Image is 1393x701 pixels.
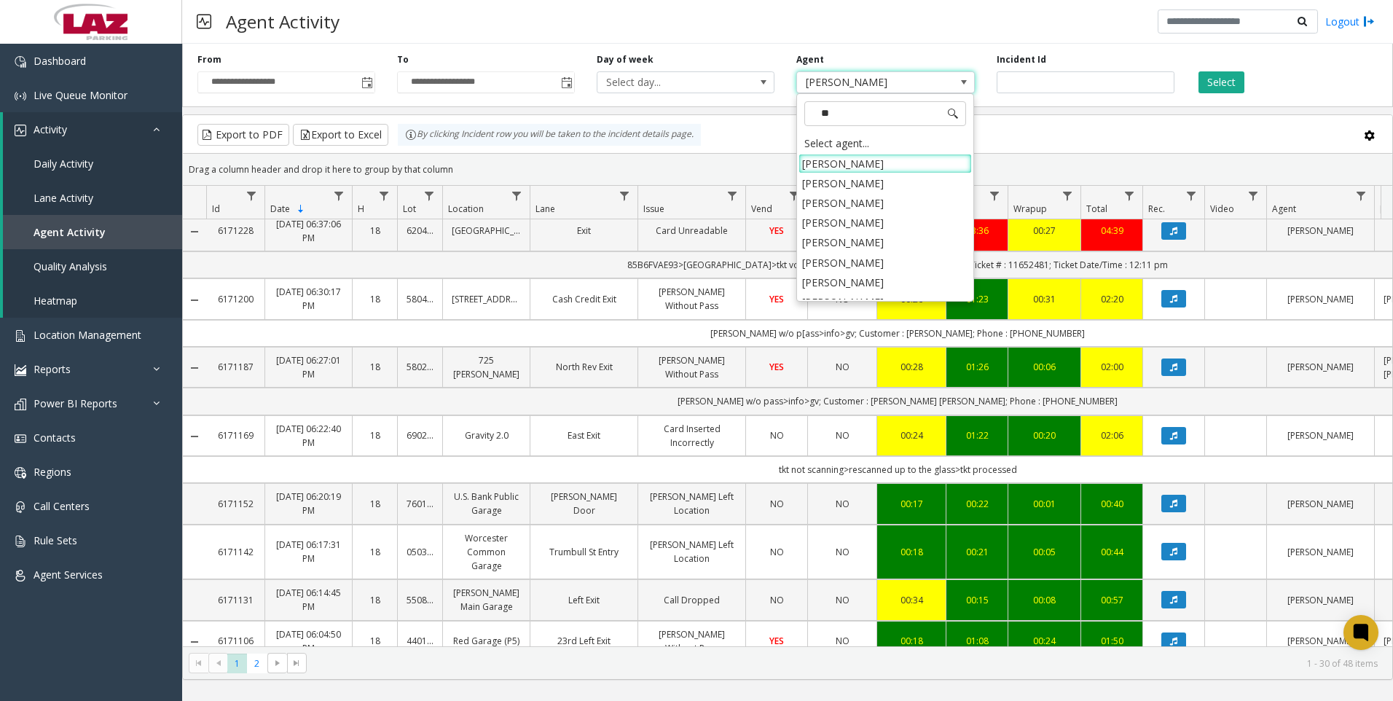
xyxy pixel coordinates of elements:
span: YES [769,293,784,305]
a: Agent Activity [3,215,182,249]
a: 00:05 [1017,545,1072,559]
span: Go to the last page [287,653,307,673]
a: North Rev Exit [539,360,629,374]
a: 02:00 [1090,360,1134,374]
img: 'icon' [15,536,26,547]
a: 00:06 [1017,360,1072,374]
a: Collapse Details [183,636,206,648]
div: 02:06 [1090,428,1134,442]
span: Issue [643,203,664,215]
a: 00:22 [955,497,999,511]
a: 00:44 [1090,545,1134,559]
a: 00:08 [1017,593,1072,607]
img: 'icon' [15,399,26,410]
a: Cash Credit Exit [539,292,629,306]
span: Call Centers [34,499,90,513]
a: 580413 [407,292,433,306]
a: Rec. Filter Menu [1182,186,1201,205]
div: 00:18 [886,634,937,648]
span: Total [1086,203,1107,215]
a: 690251 [407,428,433,442]
a: [PERSON_NAME] [1276,497,1365,511]
a: 050315 [407,545,433,559]
a: Collapse Details [183,431,206,442]
a: Worcester Common Garage [452,531,521,573]
a: Issue Filter Menu [723,186,742,205]
a: 6171142 [215,545,256,559]
kendo-pager-info: 1 - 30 of 48 items [315,657,1378,670]
a: 01:23 [955,292,999,306]
span: Go to the next page [272,657,283,669]
span: Date [270,203,290,215]
label: Day of week [597,53,654,66]
a: [PERSON_NAME] [1276,360,1365,374]
div: 02:20 [1090,292,1134,306]
a: Red Garage (P5) [452,634,521,648]
a: 00:01 [1017,497,1072,511]
a: Date Filter Menu [329,186,349,205]
a: [PERSON_NAME] [1276,224,1365,238]
a: 18 [361,292,388,306]
span: H [358,203,364,215]
span: YES [769,224,784,237]
div: 00:27 [1017,224,1072,238]
span: Live Queue Monitor [34,88,127,102]
a: [STREET_ADDRESS] [452,292,521,306]
a: 00:40 [1090,497,1134,511]
a: [PERSON_NAME] Left Location [647,490,737,517]
li: [PERSON_NAME] [798,273,972,292]
a: YES [755,292,798,306]
a: [PERSON_NAME] [1276,593,1365,607]
a: 6171187 [215,360,256,374]
a: 6171228 [215,224,256,238]
img: 'icon' [15,433,26,445]
a: 00:21 [955,545,999,559]
a: NO [755,497,798,511]
div: Select agent... [798,133,972,154]
a: 00:17 [886,497,937,511]
a: Lane Activity [3,181,182,215]
span: Select day... [597,72,739,93]
a: [DATE] 06:20:19 PM [274,490,343,517]
a: [PERSON_NAME] [1276,292,1365,306]
a: NO [817,497,868,511]
img: 'icon' [15,90,26,102]
h3: Agent Activity [219,4,347,39]
img: pageIcon [197,4,211,39]
a: Call Dropped [647,593,737,607]
a: [PERSON_NAME] Without Pass [647,285,737,313]
li: [PERSON_NAME] [798,292,972,312]
a: Exit [539,224,629,238]
a: Id Filter Menu [242,186,262,205]
a: Heatmap [3,283,182,318]
img: 'icon' [15,364,26,376]
div: 03:36 [955,224,999,238]
li: [PERSON_NAME] [798,154,972,173]
li: [PERSON_NAME] [798,213,972,232]
a: Dur Filter Menu [985,186,1005,205]
label: Incident Id [997,53,1046,66]
a: NO [755,593,798,607]
a: NO [817,545,868,559]
a: Agent Filter Menu [1351,186,1371,205]
span: Video [1210,203,1234,215]
div: 01:08 [955,634,999,648]
a: 440105 [407,634,433,648]
a: H Filter Menu [374,186,394,205]
a: 18 [361,224,388,238]
span: Lane [535,203,555,215]
a: Activity [3,112,182,146]
div: By clicking Incident row you will be taken to the incident details page. [398,124,701,146]
span: Wrapup [1013,203,1047,215]
label: Agent [796,53,824,66]
div: 00:18 [886,545,937,559]
span: NO [770,429,784,442]
a: NO [817,428,868,442]
span: Lot [403,203,416,215]
span: Lane Activity [34,191,93,205]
